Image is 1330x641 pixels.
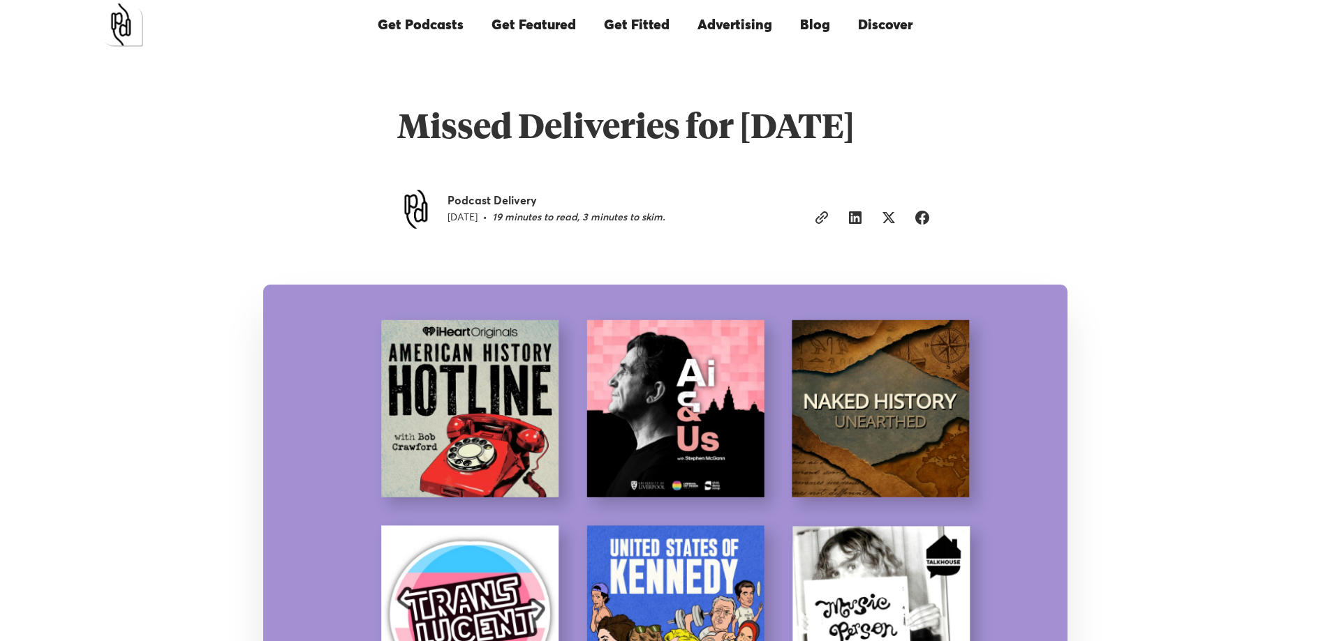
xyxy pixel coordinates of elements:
[364,1,478,49] a: Get Podcasts
[478,1,590,49] a: Get Featured
[844,1,926,49] a: Discover
[100,3,143,47] a: home
[786,1,844,49] a: Blog
[590,1,684,49] a: Get Fitted
[448,211,478,225] div: [DATE]
[492,211,665,225] div: 19 minutes to read, 3 minutes to skim.
[397,109,855,149] h1: Missed Deliveries for [DATE]
[483,211,487,225] div: •
[684,1,786,49] a: Advertising
[448,194,665,208] div: Podcast Delivery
